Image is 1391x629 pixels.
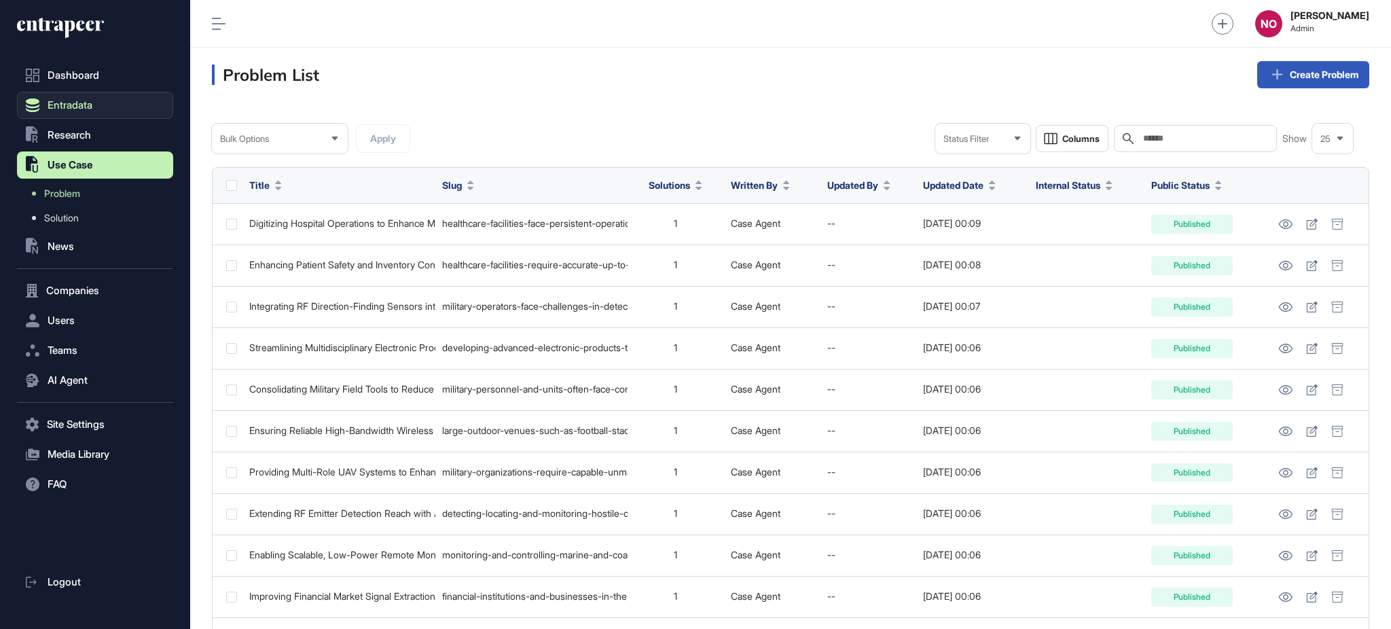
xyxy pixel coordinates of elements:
span: FAQ [48,479,67,490]
span: Problem [44,188,80,199]
span: 25 [1320,134,1331,144]
a: Create Problem [1257,61,1369,88]
span: Columns [1062,134,1100,144]
div: large-outdoor-venues-such-as-football-stadiums-require-reliable-high-bandwidth-transmission-of-vi... [442,425,621,436]
div: Integrating RF Direction-Finding Sensors into Unmanned Vehicles to Enhance Remote Military Situat... [249,301,429,312]
div: healthcare-facilities-require-accurate-up-to-date-labeling-and-information-displays-to-support-sp... [442,259,621,270]
div: Published [1151,463,1233,482]
button: Written By [731,178,790,192]
div: Published [1151,215,1233,234]
button: Research [17,122,173,149]
a: Case Agent [731,507,780,519]
span: 1 [674,590,677,602]
div: [DATE] 00:06 [923,591,1022,602]
h3: Problem List [212,65,319,85]
span: Teams [48,345,77,356]
span: -- [827,590,835,602]
button: FAQ [17,471,173,498]
button: Teams [17,337,173,364]
span: 1 [674,300,677,312]
span: -- [827,259,835,270]
div: Improving Financial Market Signal Extraction and Real-Time Processing for Better Risk and Trading... [249,591,429,602]
a: Case Agent [731,466,780,478]
a: Solution [24,206,173,230]
a: Case Agent [731,383,780,395]
div: Digitizing Hospital Operations to Enhance Medication Safety and Operational Efficiency [249,218,429,229]
span: Status Filter [943,134,989,144]
span: Use Case [48,160,93,170]
button: Internal Status [1036,178,1113,192]
span: 1 [674,259,677,270]
button: Media Library [17,441,173,468]
span: Logout [48,577,81,588]
button: Slug [442,178,474,192]
a: Case Agent [731,300,780,312]
div: Consolidating Military Field Tools to Reduce Load and Increase Mission Adaptability [249,384,429,395]
strong: [PERSON_NAME] [1290,10,1369,21]
div: Published [1151,298,1233,317]
div: military-organizations-require-capable-unmanned-aerial-systems-to-perform-tasks-such-as-reconnais... [442,467,621,478]
div: Published [1151,422,1233,441]
span: -- [827,466,835,478]
span: Site Settings [47,419,105,430]
a: Problem [24,181,173,206]
button: Solutions [649,178,702,192]
button: News [17,233,173,260]
span: AI Agent [48,375,88,386]
button: Users [17,307,173,334]
div: Enhancing Patient Safety and Inventory Control with Digital Labeling in Healthcare Environments [249,259,429,270]
div: monitoring-and-controlling-marine-and-coastal-environments-is-challenging-because-sensor-networks... [442,550,621,560]
span: -- [827,549,835,560]
button: Use Case [17,151,173,179]
div: military-operators-face-challenges-in-detecting-and-localizing-radio-frequency-rf-emitters-from-r... [442,301,621,312]
span: -- [827,425,835,436]
div: [DATE] 00:06 [923,550,1022,560]
div: healthcare-facilities-face-persistent-operational-inefficiencies-arising-from-reliance-on-paper-l... [442,218,621,229]
div: [DATE] 00:08 [923,259,1022,270]
div: Published [1151,256,1233,275]
div: Published [1151,546,1233,565]
div: Streamlining Multidisciplinary Electronic Product Development to Accelerate Innovation and Protec... [249,342,429,353]
div: [DATE] 00:06 [923,425,1022,436]
span: Entradata [48,100,92,111]
div: [DATE] 00:06 [923,342,1022,353]
span: Users [48,315,75,326]
span: Updated Date [923,178,983,192]
div: [DATE] 00:06 [923,508,1022,519]
span: 1 [674,342,677,353]
span: News [48,241,74,252]
button: Title [249,178,282,192]
span: -- [827,300,835,312]
span: 1 [674,507,677,519]
div: Published [1151,380,1233,399]
div: Ensuring Reliable High-Bandwidth Wireless Links for Remote Control of Stadium LED Displays in Cha... [249,425,429,436]
button: AI Agent [17,367,173,394]
span: Show [1282,133,1307,144]
span: -- [827,342,835,353]
span: Slug [442,178,462,192]
a: Case Agent [731,342,780,353]
button: Updated Date [923,178,996,192]
div: Extending RF Emitter Detection Reach with Aerial Sensing to Improve Defence and Security Monitori... [249,508,429,519]
div: [DATE] 00:06 [923,384,1022,395]
span: Research [48,130,91,141]
a: Logout [17,569,173,596]
span: 1 [674,425,677,436]
span: 1 [674,217,677,229]
div: military-personnel-and-units-often-face-constraints-related-to-equipment-carry-weight-logistical-... [442,384,621,395]
a: Case Agent [731,425,780,436]
div: financial-institutions-and-businesses-in-the-banking-and-finance-industries-must-analyze-large-vo... [442,591,621,602]
span: Internal Status [1036,178,1100,192]
button: Columns [1036,125,1108,152]
span: Written By [731,178,778,192]
button: Site Settings [17,411,173,438]
button: Public Status [1151,178,1222,192]
div: Enabling Scalable, Low-Power Remote Monitoring of Harsh Marine Environments for Real-Time Situati... [249,550,429,560]
span: 1 [674,383,677,395]
span: Solutions [649,178,690,192]
a: Dashboard [17,62,173,89]
button: NO [1255,10,1282,37]
span: Companies [46,285,99,296]
div: Published [1151,588,1233,607]
span: 1 [674,466,677,478]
